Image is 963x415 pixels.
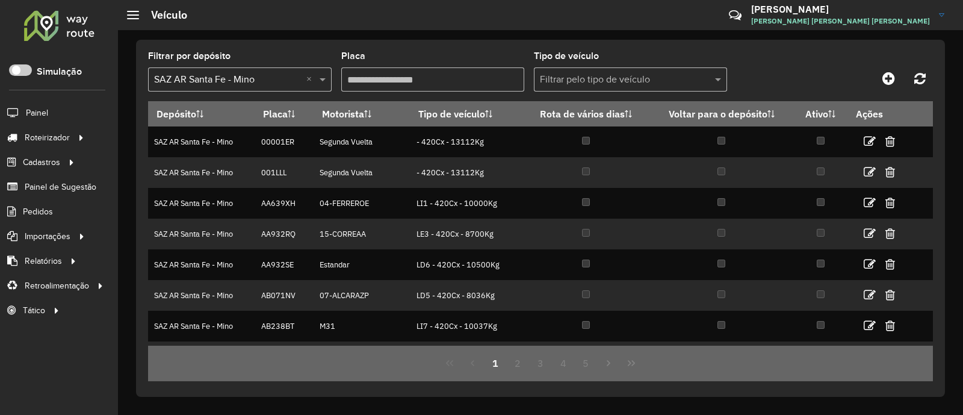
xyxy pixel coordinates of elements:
[148,311,255,342] td: SAZ AR Santa Fe - Mino
[148,280,255,311] td: SAZ AR Santa Fe - Mino
[23,304,45,317] span: Tático
[864,195,876,211] a: Editar
[255,157,314,188] td: 001LLL
[410,157,522,188] td: - 420Cx - 13112Kg
[410,101,522,126] th: Tipo de veículo
[314,157,410,188] td: Segunda Vuelta
[885,317,895,334] a: Excluir
[864,317,876,334] a: Editar
[314,280,410,311] td: 07-ALCARAZP
[255,311,314,342] td: AB238BT
[793,101,848,126] th: Ativo
[148,342,255,372] td: SAZ AR Santa Fe - Mino
[522,101,650,126] th: Rota de vários dias
[314,311,410,342] td: M31
[864,256,876,272] a: Editar
[410,311,522,342] td: LI7 - 420Cx - 10037Kg
[314,188,410,219] td: 04-FERREROE
[885,287,895,303] a: Excluir
[25,181,96,193] span: Painel de Sugestão
[864,287,876,303] a: Editar
[255,219,314,249] td: AA932RQ
[306,72,317,87] span: Clear all
[23,205,53,218] span: Pedidos
[410,188,522,219] td: LI1 - 420Cx - 10000Kg
[148,249,255,280] td: SAZ AR Santa Fe - Mino
[410,280,522,311] td: LD5 - 420Cx - 8036Kg
[529,352,552,375] button: 3
[255,188,314,219] td: AA639XH
[575,352,598,375] button: 5
[314,126,410,157] td: Segunda Vuelta
[148,188,255,219] td: SAZ AR Santa Fe - Mino
[751,4,930,15] h3: [PERSON_NAME]
[148,219,255,249] td: SAZ AR Santa Fe - Mino
[649,101,793,126] th: Voltar para o depósito
[255,126,314,157] td: 00001ER
[314,342,410,372] td: 00-CORDOBAA
[139,8,187,22] h2: Veículo
[848,101,920,126] th: Ações
[25,131,70,144] span: Roteirizador
[885,195,895,211] a: Excluir
[722,2,748,28] a: Contato Rápido
[552,352,575,375] button: 4
[148,126,255,157] td: SAZ AR Santa Fe - Mino
[314,219,410,249] td: 15-CORREAA
[148,49,231,63] label: Filtrar por depósito
[620,352,643,375] button: Last Page
[864,133,876,149] a: Editar
[255,101,314,126] th: Placa
[314,101,410,126] th: Motorista
[23,156,60,169] span: Cadastros
[314,249,410,280] td: Estandar
[255,249,314,280] td: AA932SE
[864,164,876,180] a: Editar
[25,230,70,243] span: Importações
[534,49,599,63] label: Tipo de veículo
[885,256,895,272] a: Excluir
[864,225,876,242] a: Editar
[597,352,620,375] button: Next Page
[410,126,522,157] td: - 420Cx - 13112Kg
[410,342,522,372] td: LIO - 420Cx - 8990Kg
[148,101,255,126] th: Depósito
[255,342,314,372] td: AB735XG
[885,225,895,242] a: Excluir
[885,164,895,180] a: Excluir
[410,219,522,249] td: LE3 - 420Cx - 8700Kg
[25,279,89,292] span: Retroalimentação
[885,133,895,149] a: Excluir
[37,64,82,79] label: Simulação
[25,255,62,267] span: Relatórios
[341,49,365,63] label: Placa
[255,280,314,311] td: AB071NV
[506,352,529,375] button: 2
[410,249,522,280] td: LD6 - 420Cx - 10500Kg
[484,352,507,375] button: 1
[148,157,255,188] td: SAZ AR Santa Fe - Mino
[26,107,48,119] span: Painel
[751,16,930,27] span: [PERSON_NAME] [PERSON_NAME] [PERSON_NAME]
